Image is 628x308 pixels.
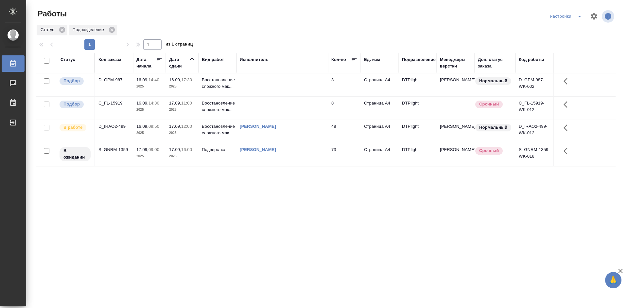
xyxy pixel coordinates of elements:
[608,273,619,287] span: 🙏
[515,73,553,96] td: D_GPM-987-WK-002
[169,124,181,129] p: 17.09,
[148,77,159,82] p: 14:40
[98,146,130,153] div: S_GNRM-1359
[69,25,117,35] div: Подразделение
[586,9,602,24] span: Настроить таблицу
[515,97,553,120] td: C_FL-15919-WK-012
[560,97,575,112] button: Здесь прячутся важные кнопки
[515,143,553,166] td: S_GNRM-1359-WK-018
[169,147,181,152] p: 17.09,
[136,101,148,106] p: 16.09,
[478,56,512,69] div: Доп. статус заказа
[202,77,233,90] p: Восстановление сложного мак...
[560,143,575,159] button: Здесь прячутся важные кнопки
[560,73,575,89] button: Здесь прячутся важные кнопки
[202,100,233,113] p: Восстановление сложного мак...
[399,120,437,143] td: DTPlight
[331,56,346,63] div: Кол-во
[148,101,159,106] p: 14:30
[73,27,106,33] p: Подразделение
[98,123,130,130] div: D_IRAO2-499
[399,97,437,120] td: DTPlight
[519,56,544,63] div: Код работы
[399,73,437,96] td: DTPlight
[98,56,121,63] div: Код заказа
[63,101,80,107] p: Подбор
[181,77,192,82] p: 17:30
[361,97,399,120] td: Страница А4
[41,27,57,33] p: Статус
[361,143,399,166] td: Страница А4
[136,106,163,113] p: 2025
[240,56,269,63] div: Исполнитель
[166,40,193,50] span: из 1 страниц
[181,101,192,106] p: 11:00
[59,146,91,162] div: Исполнитель назначен, приступать к работе пока рано
[361,120,399,143] td: Страница А4
[328,143,361,166] td: 73
[169,130,195,136] p: 2025
[440,123,471,130] p: [PERSON_NAME]
[402,56,436,63] div: Подразделение
[37,25,67,35] div: Статус
[98,100,130,106] div: C_FL-15919
[169,83,195,90] p: 2025
[440,56,471,69] div: Менеджеры верстки
[136,83,163,90] p: 2025
[98,77,130,83] div: D_GPM-987
[63,147,87,161] p: В ожидании
[59,77,91,86] div: Можно подбирать исполнителей
[479,147,499,154] p: Срочный
[169,101,181,106] p: 17.09,
[240,124,276,129] a: [PERSON_NAME]
[148,124,159,129] p: 09:50
[602,10,616,23] span: Посмотреть информацию
[63,124,82,131] p: В работе
[440,146,471,153] p: [PERSON_NAME]
[169,56,189,69] div: Дата сдачи
[328,73,361,96] td: 3
[61,56,75,63] div: Статус
[148,147,159,152] p: 09:00
[136,77,148,82] p: 16.09,
[479,78,507,84] p: Нормальный
[136,153,163,160] p: 2025
[59,100,91,109] div: Можно подбирать исполнителей
[63,78,80,84] p: Подбор
[169,106,195,113] p: 2025
[560,120,575,136] button: Здесь прячутся важные кнопки
[364,56,380,63] div: Ед. изм
[36,9,67,19] span: Работы
[59,123,91,132] div: Исполнитель выполняет работу
[202,123,233,136] p: Восстановление сложного мак...
[605,272,621,288] button: 🙏
[202,56,224,63] div: Вид работ
[240,147,276,152] a: [PERSON_NAME]
[136,147,148,152] p: 17.09,
[328,120,361,143] td: 48
[136,56,156,69] div: Дата начала
[440,77,471,83] p: [PERSON_NAME]
[515,120,553,143] td: D_IRAO2-499-WK-012
[136,130,163,136] p: 2025
[169,77,181,82] p: 16.09,
[181,124,192,129] p: 12:00
[136,124,148,129] p: 16.09,
[202,146,233,153] p: Подверстка
[479,101,499,107] p: Срочный
[181,147,192,152] p: 16:00
[549,11,586,22] div: split button
[169,153,195,160] p: 2025
[328,97,361,120] td: 8
[399,143,437,166] td: DTPlight
[361,73,399,96] td: Страница А4
[479,124,507,131] p: Нормальный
